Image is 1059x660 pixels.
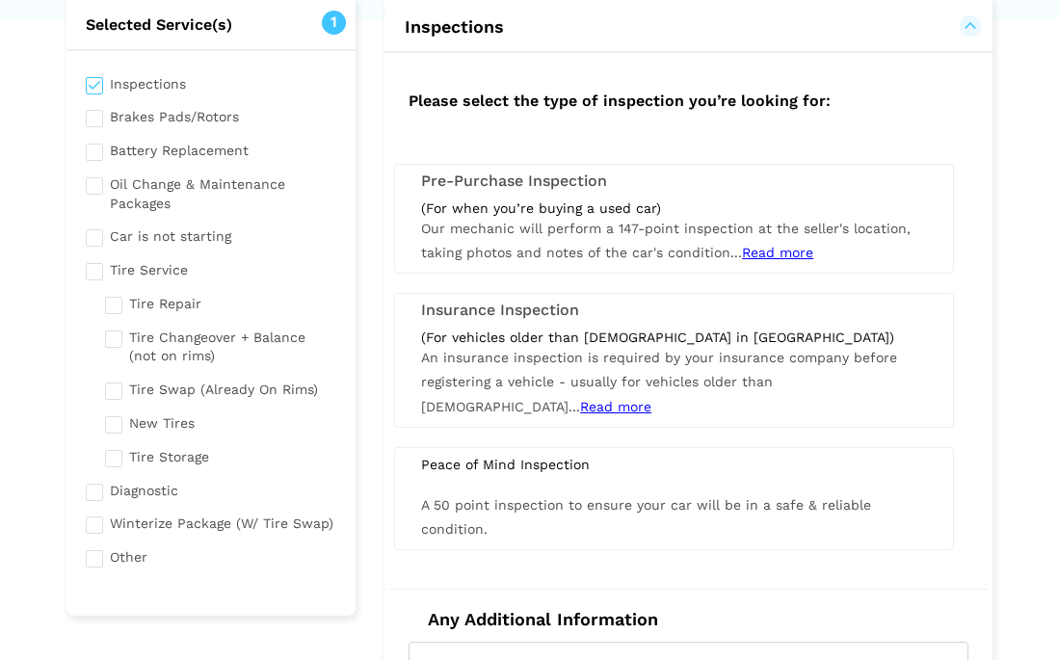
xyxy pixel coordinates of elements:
span: A 50 point inspection to ensure your car will be in a safe & reliable condition. [421,497,871,537]
span: Read more [742,245,813,260]
button: Inspections [404,15,973,39]
div: (For vehicles older than [DEMOGRAPHIC_DATA] in [GEOGRAPHIC_DATA]) [421,329,927,346]
span: 1 [322,11,346,35]
h3: Pre-Purchase Inspection [421,172,927,190]
h2: Selected Service(s) [66,15,357,35]
div: (For when you’re buying a used car) [421,199,927,217]
h2: Please select the type of inspection you’re looking for: [389,72,988,125]
span: Our mechanic will perform a 147-point inspection at the seller's location, taking photos and note... [421,221,911,260]
h3: Insurance Inspection [421,302,927,319]
span: Read more [580,399,651,414]
span: An insurance inspection is required by your insurance company before registering a vehicle - usua... [421,350,897,413]
h4: Any Additional Information [409,609,968,630]
div: Peace of Mind Inspection [407,456,941,473]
